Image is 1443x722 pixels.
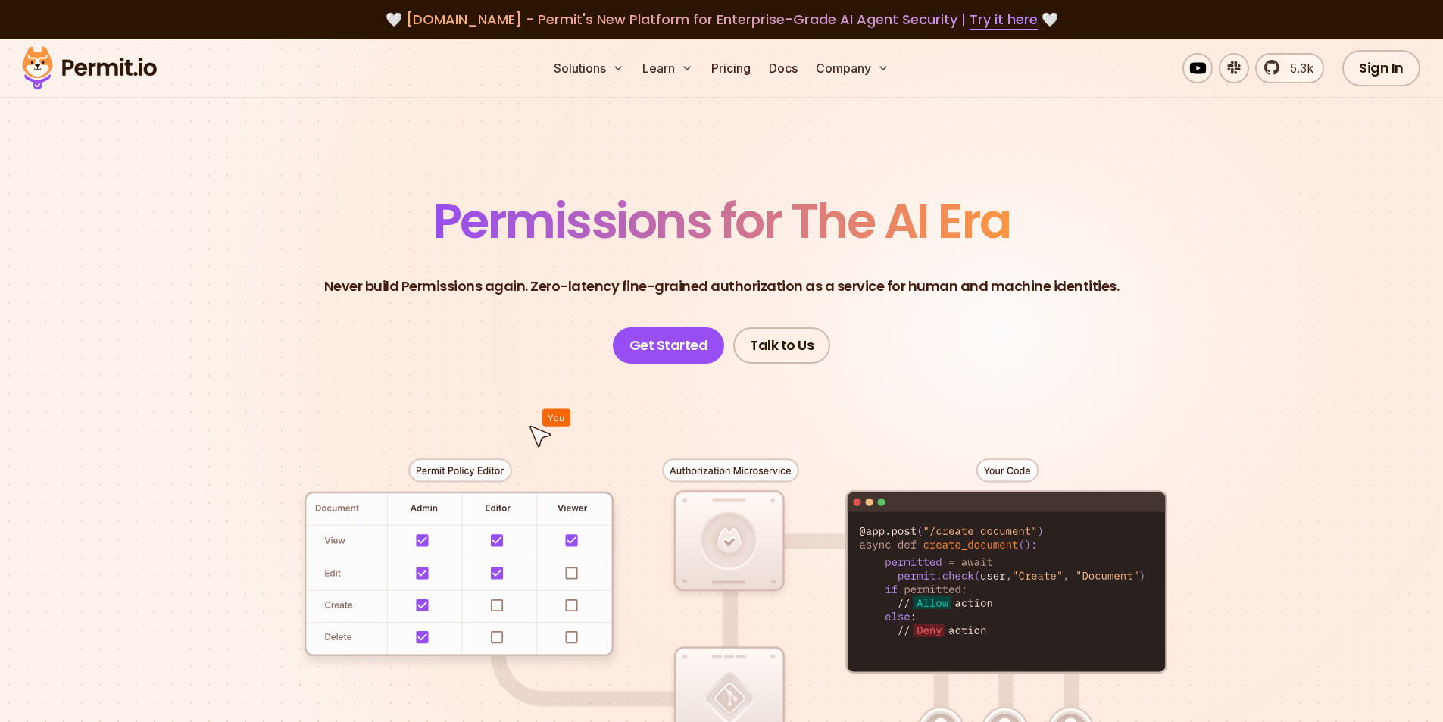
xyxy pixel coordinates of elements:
a: Get Started [613,327,725,364]
a: Talk to Us [733,327,830,364]
span: Permissions for The AI Era [433,187,1010,255]
a: 5.3k [1255,53,1324,83]
a: Sign In [1342,50,1420,86]
button: Learn [636,53,699,83]
p: Never build Permissions again. Zero-latency fine-grained authorization as a service for human and... [324,276,1120,297]
a: Docs [763,53,804,83]
span: 5.3k [1281,59,1313,77]
a: Pricing [705,53,757,83]
button: Solutions [548,53,630,83]
img: Permit logo [15,42,164,94]
button: Company [810,53,895,83]
span: [DOMAIN_NAME] - Permit's New Platform for Enterprise-Grade AI Agent Security | [406,10,1038,29]
a: Try it here [970,10,1038,30]
div: 🤍 🤍 [36,9,1407,30]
